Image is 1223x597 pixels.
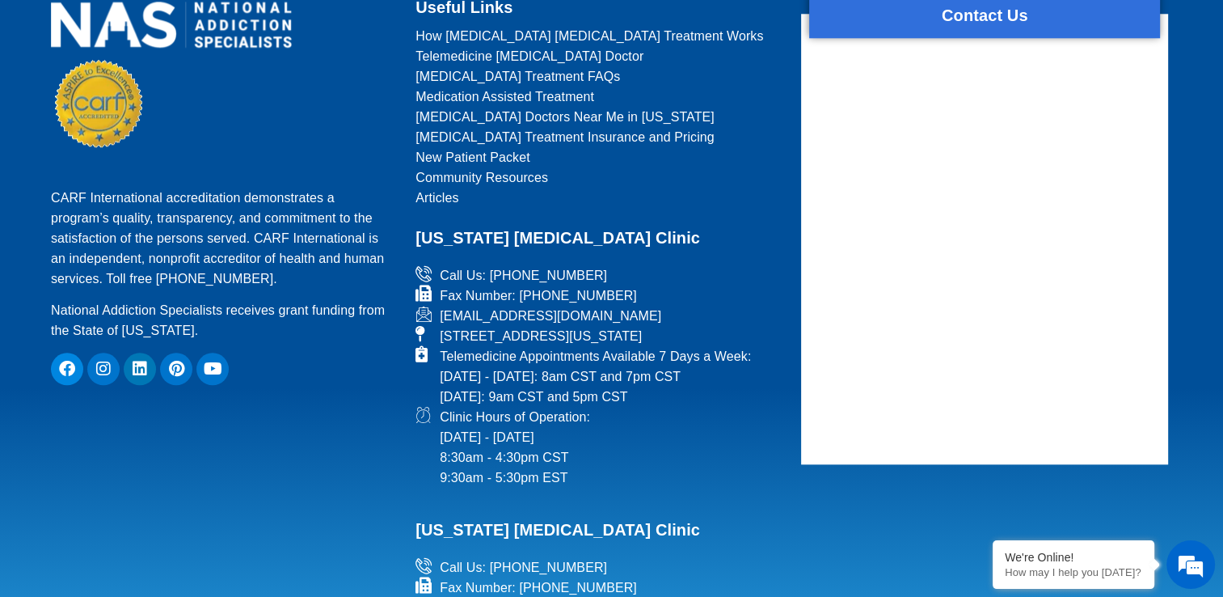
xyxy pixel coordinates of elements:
a: New Patient Packet [415,147,781,167]
span: Telemedicine [MEDICAL_DATA] Doctor [415,46,643,66]
p: How may I help you today? [1005,566,1142,578]
span: [STREET_ADDRESS][US_STATE] [436,326,642,346]
p: National Addiction Specialists receives grant funding from the State of [US_STATE]. [51,300,395,341]
a: How [MEDICAL_DATA] [MEDICAL_DATA] Treatment Works [415,26,781,46]
a: [MEDICAL_DATA] Treatment Insurance and Pricing [415,127,781,147]
span: Medication Assisted Treatment [415,87,594,107]
a: Call Us: [PHONE_NUMBER] [415,557,781,578]
span: [MEDICAL_DATA] Doctors Near Me in [US_STATE] [415,107,715,127]
h2: [US_STATE] [MEDICAL_DATA] Clinic [415,224,781,252]
a: Medication Assisted Treatment [415,87,781,107]
p: CARF International accreditation demonstrates a program’s quality, transparency, and commitment t... [51,188,395,289]
div: form widget [801,14,1168,464]
img: CARF Seal [55,60,142,147]
a: Telemedicine [MEDICAL_DATA] Doctor [415,46,781,66]
span: Articles [415,188,458,208]
a: [MEDICAL_DATA] Treatment FAQs [415,66,781,87]
h2: [US_STATE] [MEDICAL_DATA] Clinic [415,488,781,544]
span: New Patient Packet [415,147,529,167]
span: [MEDICAL_DATA] Treatment FAQs [415,66,620,87]
div: We're Online! [1005,551,1142,564]
h2: Contact Us [809,2,1160,30]
span: Community Resources [415,167,548,188]
img: national addiction specialists online suboxone doctors clinic for opioid addiction treatment [51,2,292,48]
a: Articles [415,188,781,208]
span: Fax Number: [PHONE_NUMBER] [436,286,637,306]
span: Telemedicine Appointments Available 7 Days a Week: [DATE] - [DATE]: 8am CST and 7pm CST [DATE]: 9... [436,346,751,407]
iframe: website contact us form [801,54,1168,459]
a: Community Resources [415,167,781,188]
a: [MEDICAL_DATA] Doctors Near Me in [US_STATE] [415,107,781,127]
span: How [MEDICAL_DATA] [MEDICAL_DATA] Treatment Works [415,26,763,46]
span: Call Us: [PHONE_NUMBER] [436,265,607,286]
span: Clinic Hours of Operation: [DATE] - [DATE] 8:30am - 4:30pm CST 9:30am - 5:30pm EST [436,407,590,488]
a: Fax Number: [PHONE_NUMBER] [415,286,781,306]
span: [EMAIL_ADDRESS][DOMAIN_NAME] [436,306,661,326]
span: Call Us: [PHONE_NUMBER] [436,557,607,578]
span: [MEDICAL_DATA] Treatment Insurance and Pricing [415,127,715,147]
a: Call Us: [PHONE_NUMBER] [415,265,781,286]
